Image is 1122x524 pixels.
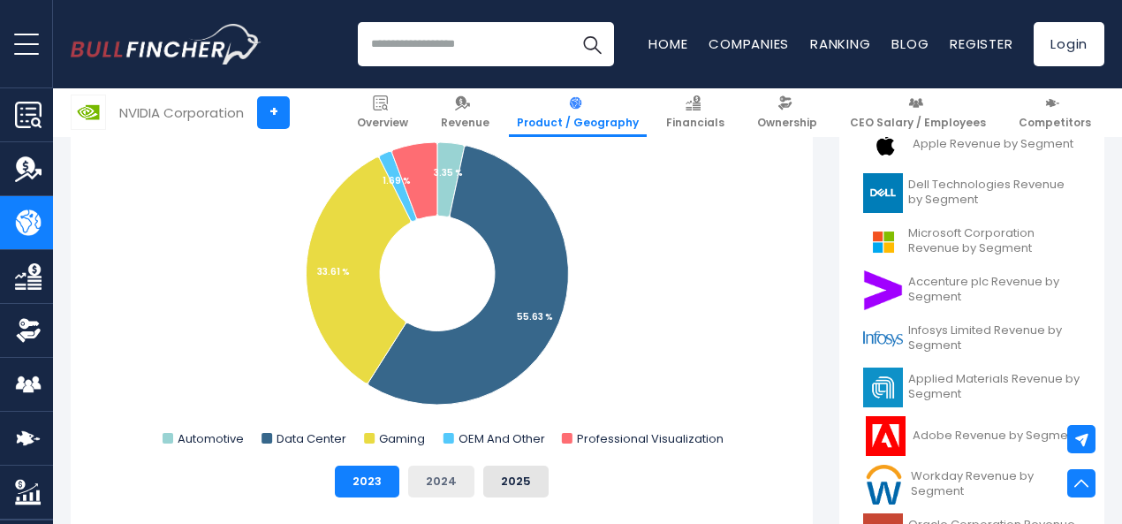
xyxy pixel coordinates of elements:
a: Companies [709,34,789,53]
span: Infosys Limited Revenue by Segment [908,323,1080,353]
a: Workday Revenue by Segment [853,460,1091,509]
text: Professional Visualization [577,430,724,447]
span: Applied Materials Revenue by Segment [908,372,1080,402]
img: ACN logo [863,270,903,310]
span: CEO Salary / Employees [850,116,986,130]
span: Dell Technologies Revenue by Segment [908,178,1080,208]
a: Home [648,34,687,53]
a: Accenture plc Revenue by Segment [853,266,1091,315]
img: DELL logo [863,173,903,213]
button: 2023 [335,466,399,497]
span: Workday Revenue by Segment [911,469,1080,499]
img: INFY logo [863,319,903,359]
a: Go to homepage [71,24,261,65]
img: MSFT logo [863,222,903,262]
a: Revenue [433,88,497,137]
tspan: 3.35 % [434,166,463,179]
a: Ownership [749,88,825,137]
a: Infosys Limited Revenue by Segment [853,315,1091,363]
span: Revenue [441,116,489,130]
a: + [257,96,290,129]
a: Applied Materials Revenue by Segment [853,363,1091,412]
div: NVIDIA Corporation [119,103,244,123]
a: Overview [349,88,416,137]
svg: NVIDIA Corporation's Revenue Share by Segment [97,98,786,452]
img: WDAY logo [863,465,906,505]
a: Dell Technologies Revenue by Segment [853,169,1091,217]
a: Apple Revenue by Segment [853,120,1091,169]
a: Microsoft Corporation Revenue by Segment [853,217,1091,266]
img: NVDA logo [72,95,105,129]
span: Competitors [1019,116,1091,130]
text: Data Center [277,430,346,447]
span: Overview [357,116,408,130]
span: Financials [666,116,724,130]
tspan: 33.61 % [317,265,350,278]
img: AAPL logo [863,125,907,164]
button: 2025 [483,466,549,497]
a: Blog [891,34,929,53]
text: OEM And Other [459,430,545,447]
text: Gaming [379,430,425,447]
button: Search [570,22,614,66]
button: 2024 [408,466,474,497]
span: Ownership [757,116,817,130]
tspan: 1.69 % [383,174,411,187]
a: Ranking [810,34,870,53]
a: Product / Geography [509,88,647,137]
img: Ownership [15,317,42,344]
a: Register [950,34,1012,53]
img: Bullfincher logo [71,24,262,65]
span: Accenture plc Revenue by Segment [908,275,1080,305]
a: Competitors [1011,88,1099,137]
span: Apple Revenue by Segment [913,137,1073,152]
img: ADBE logo [863,416,907,456]
text: Automotive [178,430,244,447]
a: CEO Salary / Employees [842,88,994,137]
a: Adobe Revenue by Segment [853,412,1091,460]
span: Product / Geography [517,116,639,130]
img: AMAT logo [863,368,903,407]
a: Login [1034,22,1104,66]
span: Adobe Revenue by Segment [913,429,1079,444]
a: Financials [658,88,732,137]
tspan: 55.63 % [517,310,553,323]
span: Microsoft Corporation Revenue by Segment [908,226,1080,256]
